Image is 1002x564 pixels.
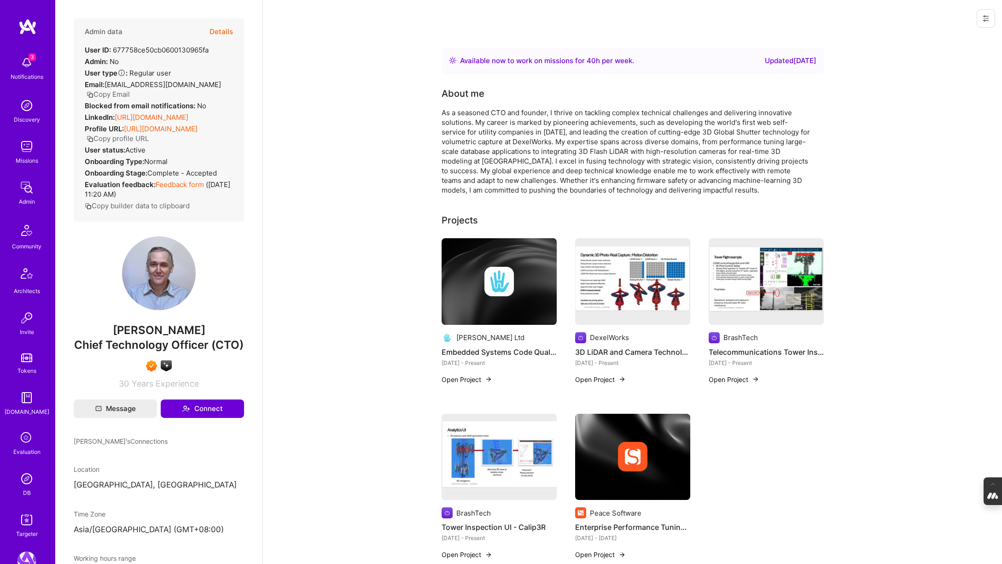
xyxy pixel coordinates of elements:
[161,399,244,418] button: Connect
[132,379,199,388] span: Years Experience
[16,156,38,165] div: Missions
[85,146,125,154] strong: User status:
[16,264,38,286] img: Architects
[575,414,690,500] img: cover
[85,69,128,77] strong: User type :
[442,507,453,518] img: Company logo
[16,529,38,539] div: Targeter
[575,375,626,384] button: Open Project
[87,91,93,98] i: icon Copy
[87,134,149,143] button: Copy profile URL
[87,89,130,99] button: Copy Email
[17,96,36,115] img: discovery
[575,358,690,368] div: [DATE] - Present
[85,57,108,66] strong: Admin:
[442,213,478,227] div: Projects
[723,333,758,342] div: BrashTech
[575,507,586,518] img: Company logo
[590,508,641,518] div: Peace Software
[442,238,557,325] img: cover
[590,333,629,342] div: DexelWorks
[115,113,188,122] a: [URL][DOMAIN_NAME]
[23,488,31,498] div: DB
[74,464,244,474] div: Location
[17,470,36,488] img: Admin Search
[709,375,759,384] button: Open Project
[124,124,198,133] a: [URL][DOMAIN_NAME]
[11,72,43,82] div: Notifications
[85,201,190,211] button: Copy builder data to clipboard
[156,180,204,189] a: Feedback form
[485,551,492,558] img: arrow-right
[105,80,221,89] span: [EMAIL_ADDRESS][DOMAIN_NAME]
[74,554,136,562] span: Working hours range
[709,358,824,368] div: [DATE] - Present
[19,197,35,206] div: Admin
[85,68,171,78] div: Regular user
[442,533,557,543] div: [DATE] - Present
[13,447,41,457] div: Evaluation
[442,346,557,358] h4: Embedded Systems Code Quality Enhancement
[87,135,93,142] i: icon Copy
[575,533,690,543] div: [DATE] - [DATE]
[147,169,217,177] span: Complete - Accepted
[442,414,557,500] img: Tower Inspection UI - Calip3R
[85,101,206,111] div: No
[125,146,146,154] span: Active
[74,524,244,535] p: Asia/[GEOGRAPHIC_DATA] (GMT+08:00 )
[117,69,126,77] i: Help
[85,45,209,55] div: 677758ce50cb0600130965fa
[484,267,514,296] img: Company logo
[18,18,37,35] img: logo
[456,508,491,518] div: BrashTech
[460,55,634,66] div: Available now to work on missions for h per week .
[146,360,157,371] img: Exceptional A.Teamer
[709,238,824,325] img: Telecommunications Tower Inspection Drone Development
[442,358,557,368] div: [DATE] - Present
[752,376,759,383] img: arrow-right
[575,550,626,559] button: Open Project
[618,551,626,558] img: arrow-right
[29,53,36,61] span: 3
[575,332,586,343] img: Company logo
[442,332,453,343] img: Company logo
[575,346,690,358] h4: 3D LiDAR and Camera Technology Innovation
[85,169,147,177] strong: Onboarding Stage:
[442,521,557,533] h4: Tower Inspection UI - Calip3R
[14,286,40,296] div: Architects
[18,429,35,447] i: icon SelectionTeam
[709,346,824,358] h4: Telecommunications Tower Inspection Drone Development
[85,124,124,133] strong: Profile URL:
[74,436,168,446] span: [PERSON_NAME]'s Connections
[442,550,492,559] button: Open Project
[210,18,233,45] button: Details
[161,360,172,371] img: A.I. guild
[74,480,244,491] p: [GEOGRAPHIC_DATA], [GEOGRAPHIC_DATA]
[85,80,105,89] strong: Email:
[765,55,816,66] div: Updated [DATE]
[14,115,40,124] div: Discovery
[85,203,92,210] i: icon Copy
[442,108,810,195] div: As a seasoned CTO and founder, I thrive on tackling complex technical challenges and delivering i...
[456,333,524,342] div: [PERSON_NAME] Ltd
[5,407,49,417] div: [DOMAIN_NAME]
[85,57,119,66] div: No
[85,28,122,36] h4: Admin data
[74,338,244,352] span: Chief Technology Officer (CTO)
[485,376,492,383] img: arrow-right
[17,511,36,529] img: Skill Targeter
[442,87,484,100] div: About me
[17,178,36,197] img: admin teamwork
[95,405,102,412] i: icon Mail
[122,236,196,310] img: User Avatar
[119,379,129,388] span: 30
[74,510,105,518] span: Time Zone
[12,241,41,251] div: Community
[16,219,38,241] img: Community
[85,180,156,189] strong: Evaluation feedback:
[17,137,36,156] img: teamwork
[17,53,36,72] img: bell
[85,113,115,122] strong: LinkedIn:
[20,327,34,337] div: Invite
[74,399,157,418] button: Message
